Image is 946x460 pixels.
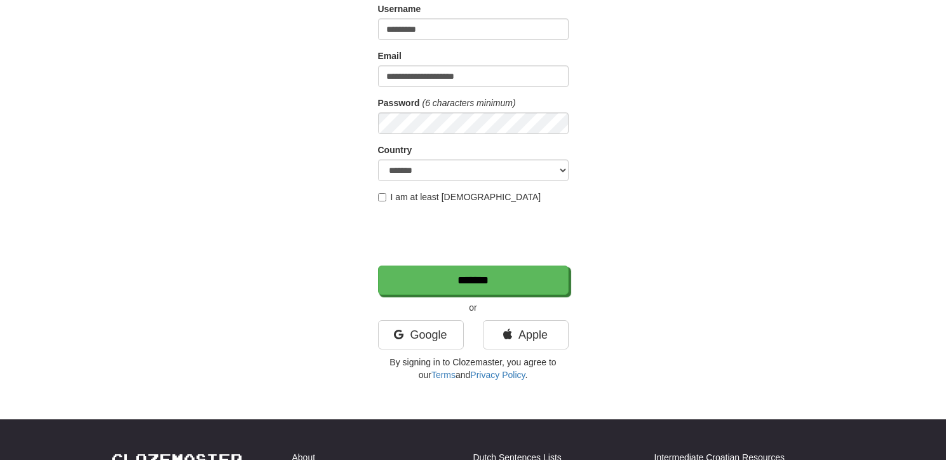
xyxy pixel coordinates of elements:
[378,50,402,62] label: Email
[378,301,569,314] p: or
[483,320,569,349] a: Apple
[378,3,421,15] label: Username
[378,210,571,259] iframe: reCAPTCHA
[378,193,386,201] input: I am at least [DEMOGRAPHIC_DATA]
[422,98,516,108] em: (6 characters minimum)
[470,370,525,380] a: Privacy Policy
[378,191,541,203] label: I am at least [DEMOGRAPHIC_DATA]
[431,370,456,380] a: Terms
[378,320,464,349] a: Google
[378,356,569,381] p: By signing in to Clozemaster, you agree to our and .
[378,97,420,109] label: Password
[378,144,412,156] label: Country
